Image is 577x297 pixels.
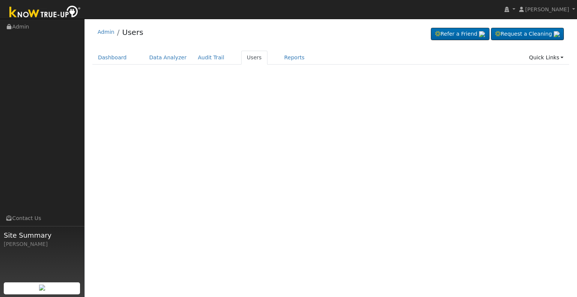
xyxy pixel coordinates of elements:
a: Dashboard [92,51,133,65]
a: Data Analyzer [143,51,192,65]
span: Site Summary [4,230,80,240]
a: Refer a Friend [431,28,489,41]
a: Audit Trail [192,51,230,65]
a: Users [122,28,143,37]
a: Users [241,51,267,65]
img: retrieve [39,285,45,291]
img: retrieve [479,31,485,37]
img: retrieve [554,31,560,37]
a: Request a Cleaning [491,28,564,41]
div: [PERSON_NAME] [4,240,80,248]
a: Quick Links [523,51,569,65]
span: [PERSON_NAME] [525,6,569,12]
a: Reports [279,51,310,65]
a: Admin [98,29,115,35]
img: Know True-Up [6,4,85,21]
